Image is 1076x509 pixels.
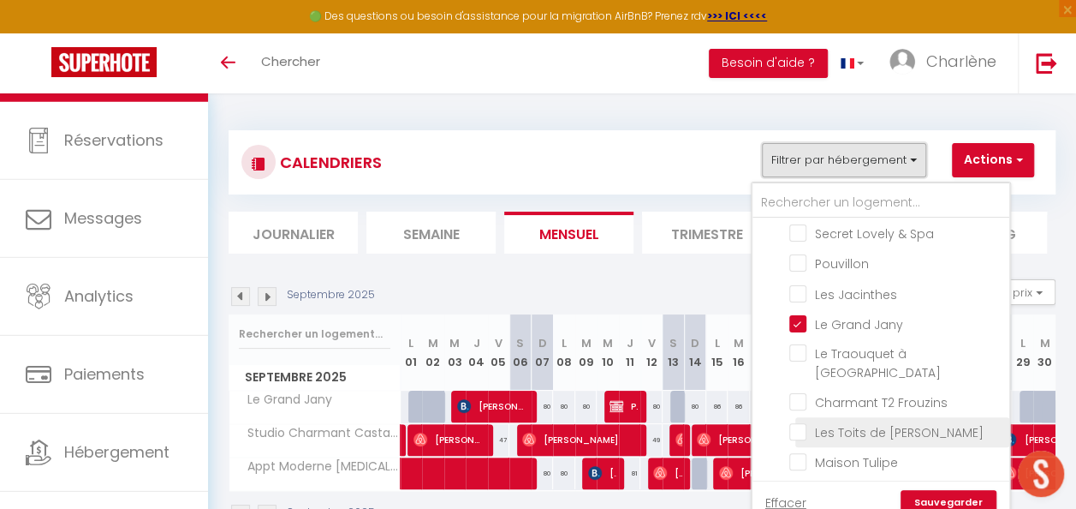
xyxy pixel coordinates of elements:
[714,335,719,351] abbr: L
[609,390,638,422] span: Proprio Proprio
[815,286,897,303] span: Les Jacinthes
[815,394,948,411] span: Charmant T2 Frouzins
[706,391,728,422] div: 86
[1033,314,1055,391] th: 30
[64,363,145,385] span: Paiements
[504,212,633,254] li: Mensuel
[562,335,567,351] abbr: L
[553,314,575,391] th: 08
[64,285,134,307] span: Analytics
[229,212,358,254] li: Journalier
[422,314,444,391] th: 02
[516,335,524,351] abbr: S
[707,9,767,23] a: >>> ICI <<<<
[762,143,926,177] button: Filtrer par hébergement
[229,365,400,390] span: Septembre 2025
[509,314,532,391] th: 06
[626,335,633,351] abbr: J
[64,441,169,463] span: Hébergement
[653,457,681,489] span: [PERSON_NAME] & [PERSON_NAME] [PERSON_NAME]
[734,335,744,351] abbr: M
[597,314,619,391] th: 10
[366,212,496,254] li: Semaine
[815,345,941,381] span: Le Traouquet à [GEOGRAPHIC_DATA]
[1039,335,1049,351] abbr: M
[642,212,771,254] li: Trimestre
[603,335,613,351] abbr: M
[815,316,903,333] span: Le Grand Jany
[473,335,480,351] abbr: J
[684,391,706,422] div: 80
[488,314,510,391] th: 05
[663,314,685,391] th: 13
[413,423,484,456] span: [PERSON_NAME]
[619,314,641,391] th: 11
[728,391,750,422] div: 86
[684,314,706,391] th: 14
[752,188,1009,219] input: Rechercher un logement...
[64,207,142,229] span: Messages
[248,33,333,93] a: Chercher
[488,424,510,456] div: 47
[287,287,375,303] p: Septembre 2025
[1020,335,1025,351] abbr: L
[232,458,403,476] span: Appt Moderne [MEDICAL_DATA] Castanet
[64,129,163,151] span: Réservations
[575,391,597,422] div: 80
[51,47,157,77] img: Super Booking
[232,424,403,443] span: Studio Charmant Castanet
[669,335,677,351] abbr: S
[640,424,663,456] div: 49
[926,51,996,72] span: Charlène
[495,335,502,351] abbr: V
[706,314,728,391] th: 15
[697,423,811,456] span: [PERSON_NAME]
[532,314,554,391] th: 07
[889,49,915,75] img: ...
[750,314,772,391] th: 17
[232,391,336,410] span: Le Grand Jany
[401,314,423,391] th: 01
[709,49,828,78] button: Besoin d'aide ?
[640,314,663,391] th: 12
[719,457,811,489] span: [PERSON_NAME]
[1036,52,1057,74] img: logout
[640,391,663,422] div: 80
[580,335,591,351] abbr: M
[1018,451,1064,497] div: Ouvrir le chat
[408,335,413,351] abbr: L
[457,390,528,422] span: [PERSON_NAME]
[575,314,597,391] th: 09
[466,314,488,391] th: 04
[522,423,636,456] span: [PERSON_NAME]
[444,314,467,391] th: 03
[428,335,438,351] abbr: M
[675,423,682,456] span: [PERSON_NAME]
[588,457,616,489] span: [PERSON_NAME]
[239,319,390,350] input: Rechercher un logement...
[691,335,699,351] abbr: D
[261,52,320,70] span: Chercher
[877,33,1018,93] a: ... Charlène
[728,314,750,391] th: 16
[449,335,460,351] abbr: M
[647,335,655,351] abbr: V
[532,391,554,422] div: 80
[553,391,575,422] div: 80
[952,143,1034,177] button: Actions
[538,335,546,351] abbr: D
[276,143,382,182] h3: CALENDRIERS
[1012,314,1034,391] th: 29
